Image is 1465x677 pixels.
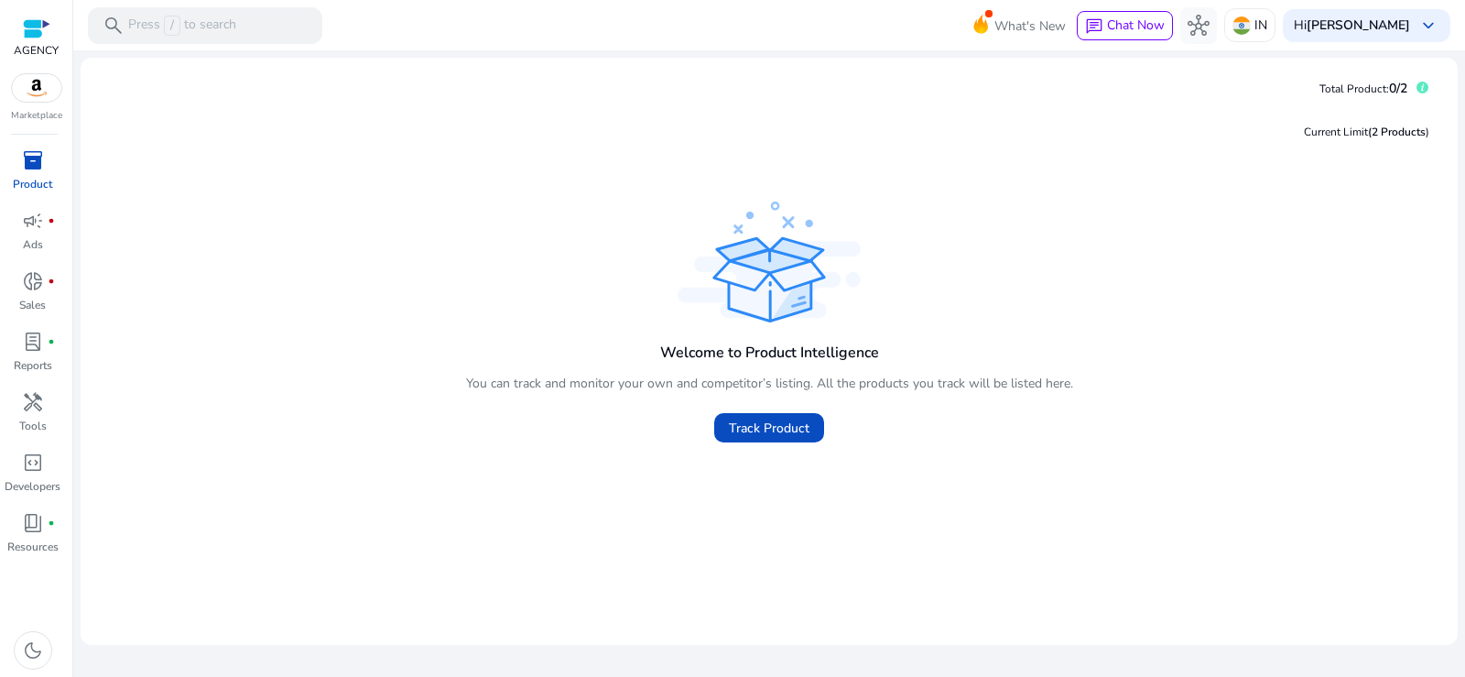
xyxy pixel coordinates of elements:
[5,478,60,495] p: Developers
[1294,19,1410,32] p: Hi
[19,418,47,434] p: Tools
[11,109,62,123] p: Marketplace
[14,357,52,374] p: Reports
[48,278,55,285] span: fiber_manual_record
[1307,16,1410,34] b: [PERSON_NAME]
[22,391,44,413] span: handyman
[22,452,44,474] span: code_blocks
[1254,9,1267,41] p: IN
[13,176,52,192] p: Product
[994,10,1066,42] span: What's New
[1107,16,1165,34] span: Chat Now
[22,149,44,171] span: inventory_2
[48,217,55,224] span: fiber_manual_record
[22,270,44,292] span: donut_small
[1389,80,1407,97] span: 0/2
[22,512,44,534] span: book_4
[1180,7,1217,44] button: hub
[103,15,125,37] span: search
[22,331,44,353] span: lab_profile
[22,639,44,661] span: dark_mode
[7,539,59,555] p: Resources
[1319,82,1389,96] span: Total Product:
[12,74,61,102] img: amazon.svg
[128,16,236,36] p: Press to search
[14,42,59,59] p: AGENCY
[1232,16,1251,35] img: in.svg
[164,16,180,36] span: /
[1417,15,1439,37] span: keyboard_arrow_down
[1077,11,1173,40] button: chatChat Now
[678,202,861,322] img: track_product.svg
[1085,17,1103,36] span: chat
[729,419,809,438] span: Track Product
[48,519,55,527] span: fiber_manual_record
[19,297,46,313] p: Sales
[1304,124,1429,140] div: Current Limit )
[22,210,44,232] span: campaign
[466,374,1073,393] p: You can track and monitor your own and competitor’s listing. All the products you track will be l...
[48,338,55,345] span: fiber_manual_record
[660,344,879,362] h4: Welcome to Product Intelligence
[23,236,43,253] p: Ads
[1368,125,1426,139] span: (2 Products
[1188,15,1210,37] span: hub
